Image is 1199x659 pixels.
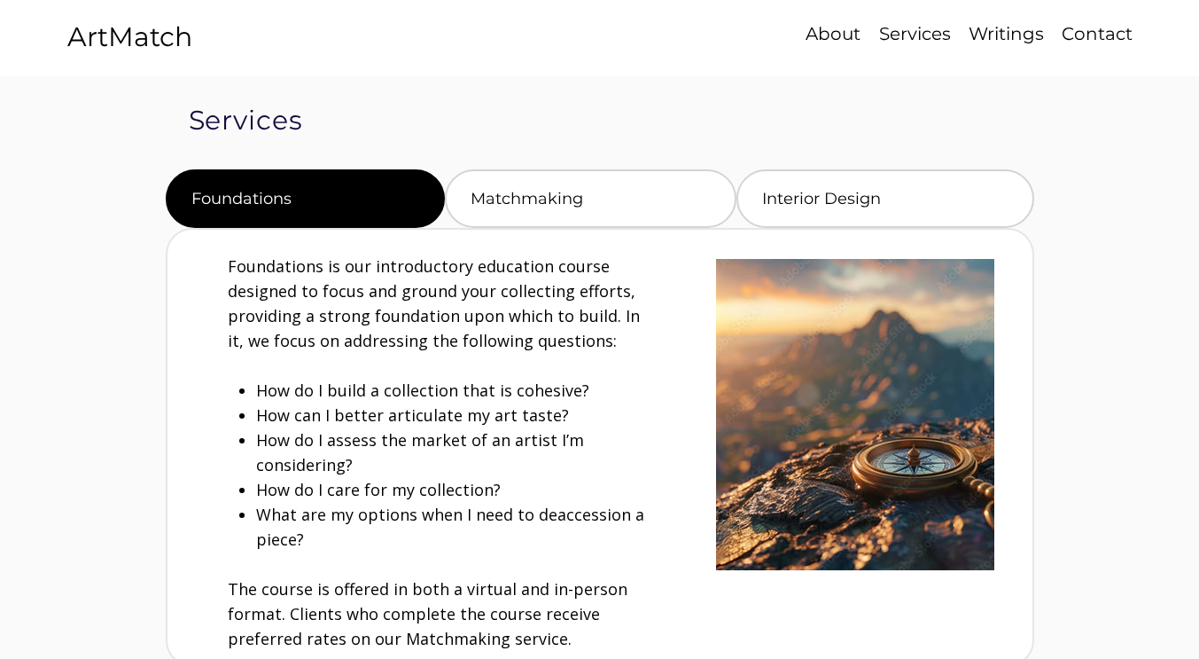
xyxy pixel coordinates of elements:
a: ArtMatch [67,20,192,53]
a: Writings [960,21,1053,47]
p: Contact [1053,21,1141,47]
span: How can I better articulate my art taste? [256,404,569,426]
span: Interior Design [762,189,881,208]
span: The course is offered in both a virtual and in-person format. Clients who complete the course rec... [228,578,627,649]
span: How do I assess the market of an artist I’m considering? [256,429,584,475]
span: Services [189,104,303,137]
span: Matchmaking [471,189,583,208]
a: Services [869,21,960,47]
span: How do I care for my collection? [256,479,501,500]
span: What are my options when I need to deaccession a piece? [256,504,644,550]
span: Foundations is our introductory education course designed to focus and ground your collecting eff... [228,255,640,351]
span: How do I build a collection that is cohesive? [256,380,589,401]
span: Foundations [191,189,292,208]
img: Art education.jpg [716,259,994,570]
a: Contact [1053,21,1141,47]
a: About [797,21,869,47]
nav: Site [738,21,1141,47]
